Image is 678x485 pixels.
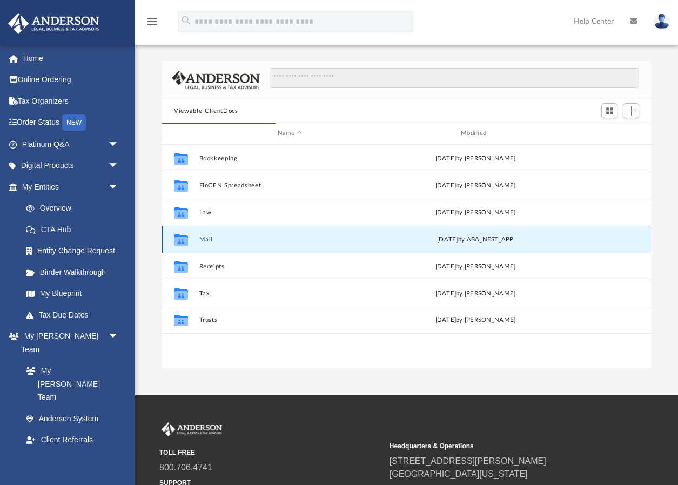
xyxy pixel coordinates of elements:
a: Anderson System [15,408,130,429]
i: menu [146,15,159,28]
a: Client Referrals [15,429,130,451]
a: 800.706.4741 [159,463,212,472]
a: Binder Walkthrough [15,261,135,283]
a: Entity Change Request [15,240,135,262]
a: Overview [15,198,135,219]
a: Tax Organizers [8,90,135,112]
a: [GEOGRAPHIC_DATA][US_STATE] [390,469,528,479]
a: My Entitiesarrow_drop_down [8,176,135,198]
span: [DATE] [437,236,458,242]
a: My [PERSON_NAME] Teamarrow_drop_down [8,326,130,360]
div: [DATE] by [PERSON_NAME] [385,153,566,163]
div: [DATE] by [PERSON_NAME] [385,207,566,217]
div: id [167,129,194,138]
button: Mail [199,236,380,243]
img: Anderson Advisors Platinum Portal [159,422,224,436]
a: Tax Due Dates [15,304,135,326]
a: Digital Productsarrow_drop_down [8,155,135,177]
a: My Blueprint [15,283,130,305]
div: by ABA_NEST_APP [385,234,566,244]
span: arrow_drop_down [108,155,130,177]
span: arrow_drop_down [108,133,130,156]
i: search [180,15,192,26]
div: Modified [385,129,566,138]
button: Law [199,209,380,216]
div: NEW [62,114,86,131]
img: User Pic [654,14,670,29]
button: Receipts [199,263,380,270]
div: [DATE] by [PERSON_NAME] [385,180,566,190]
a: Home [8,48,135,69]
button: Trusts [199,316,380,324]
a: Online Ordering [8,69,135,91]
small: Headquarters & Operations [390,441,612,451]
span: arrow_drop_down [108,176,130,198]
button: Add [623,103,639,118]
div: [DATE] by [PERSON_NAME] [385,261,566,271]
div: [DATE] by [PERSON_NAME] [385,315,566,325]
button: Viewable-ClientDocs [174,106,238,116]
a: My [PERSON_NAME] Team [15,360,124,408]
a: CTA Hub [15,219,135,240]
a: menu [146,21,159,28]
a: Order StatusNEW [8,112,135,134]
div: Name [199,129,380,138]
a: [STREET_ADDRESS][PERSON_NAME] [390,456,546,466]
span: arrow_drop_down [108,326,130,348]
div: [DATE] by [PERSON_NAME] [385,288,566,298]
a: Platinum Q&Aarrow_drop_down [8,133,135,155]
img: Anderson Advisors Platinum Portal [5,13,103,34]
small: TOLL FREE [159,448,382,457]
button: Bookkeeping [199,155,380,162]
input: Search files and folders [270,68,639,88]
div: grid [162,145,651,369]
button: Tax [199,290,380,297]
button: FinCEN Spreadsheet [199,182,380,189]
button: Switch to Grid View [601,103,617,118]
div: id [571,129,647,138]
